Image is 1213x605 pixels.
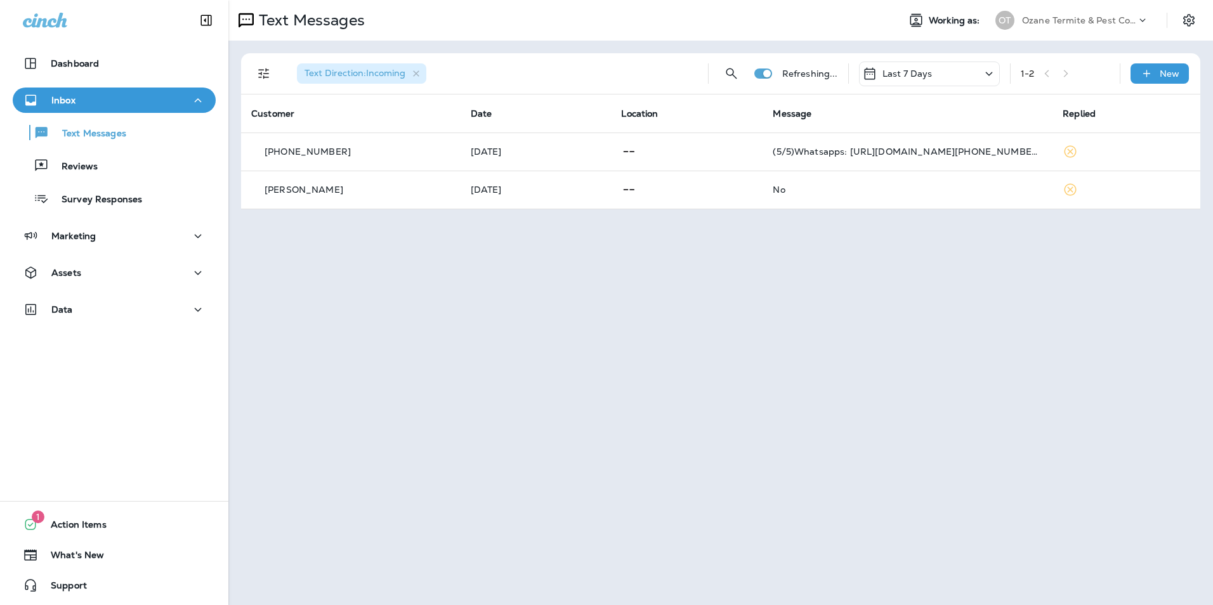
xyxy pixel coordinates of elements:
button: Collapse Sidebar [188,8,224,33]
p: New [1160,68,1179,79]
p: [PERSON_NAME] [265,185,343,195]
p: Marketing [51,231,96,241]
p: Sep 16, 2025 08:05 AM [471,146,601,157]
span: 1 [32,511,44,523]
button: Filters [251,61,277,86]
p: Dashboard [51,58,99,68]
button: Support [13,573,216,598]
p: Text Messages [49,128,126,140]
p: Refreshing... [782,68,838,79]
p: Sep 14, 2025 03:44 PM [471,185,601,195]
p: Reviews [49,161,98,173]
span: Text Direction : Incoming [305,67,405,79]
span: Working as: [929,15,983,26]
p: [PHONE_NUMBER] [265,146,351,157]
div: Text Direction:Incoming [297,63,426,84]
span: Action Items [38,519,107,535]
div: OT [995,11,1014,30]
div: 1 - 2 [1021,68,1034,79]
p: Data [51,304,73,315]
button: What's New [13,542,216,568]
button: Marketing [13,223,216,249]
div: No [773,185,1042,195]
button: Reviews [13,152,216,179]
span: Support [38,580,87,595]
button: 1Action Items [13,512,216,537]
span: Customer [251,108,294,119]
button: Survey Responses [13,185,216,212]
button: Text Messages [13,119,216,146]
button: Settings [1177,9,1200,32]
p: Text Messages [254,11,365,30]
button: Dashboard [13,51,216,76]
span: Date [471,108,492,119]
p: Survey Responses [49,194,142,206]
button: Inbox [13,88,216,113]
span: Message [773,108,811,119]
p: Ozane Termite & Pest Control [1022,15,1136,25]
button: Assets [13,260,216,285]
span: Location [621,108,658,119]
div: (5/5)Whatsapps: https://wa.me/+8801910668420 Gmail: jamie8hazen@gmail.com. [773,146,1042,157]
button: Search Messages [719,61,744,86]
span: What's New [38,550,104,565]
p: Assets [51,268,81,278]
span: Replied [1063,108,1096,119]
p: Inbox [51,95,75,105]
button: Data [13,297,216,322]
p: Last 7 Days [882,68,933,79]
